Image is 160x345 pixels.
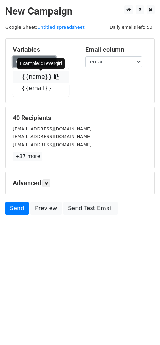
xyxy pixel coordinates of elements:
[13,71,69,83] a: {{name}}
[13,179,147,187] h5: Advanced
[13,126,92,131] small: [EMAIL_ADDRESS][DOMAIN_NAME]
[107,24,155,30] a: Daily emails left: 50
[125,311,160,345] iframe: Chat Widget
[13,152,42,161] a: +37 more
[17,58,65,69] div: Example: c1evergirl
[5,5,155,17] h2: New Campaign
[30,202,62,215] a: Preview
[13,83,69,94] a: {{email}}
[13,56,56,67] a: Copy/paste...
[13,134,92,139] small: [EMAIL_ADDRESS][DOMAIN_NAME]
[13,46,75,53] h5: Variables
[107,23,155,31] span: Daily emails left: 50
[37,24,84,30] a: Untitled spreadsheet
[5,24,85,30] small: Google Sheet:
[13,114,147,122] h5: 40 Recipients
[63,202,117,215] a: Send Test Email
[5,202,29,215] a: Send
[85,46,147,53] h5: Email column
[13,142,92,147] small: [EMAIL_ADDRESS][DOMAIN_NAME]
